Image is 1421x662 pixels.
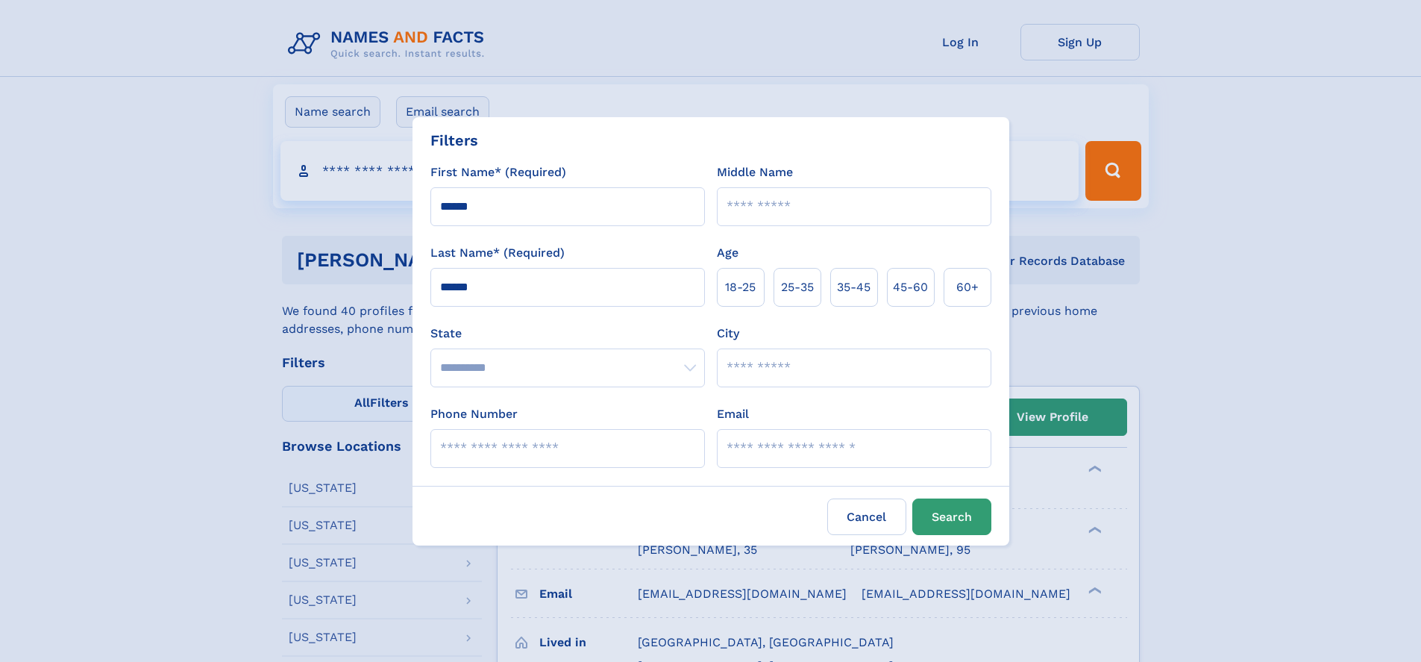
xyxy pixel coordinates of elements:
label: Age [717,244,738,262]
label: First Name* (Required) [430,163,566,181]
label: State [430,325,705,343]
span: 18‑25 [725,278,756,296]
label: Cancel [827,499,906,535]
span: 60+ [956,278,979,296]
label: Middle Name [717,163,793,181]
span: 25‑35 [781,278,814,296]
label: City [717,325,739,343]
label: Phone Number [430,405,518,423]
label: Email [717,405,749,423]
span: 45‑60 [893,278,928,296]
div: Filters [430,129,478,152]
button: Search [912,499,991,535]
label: Last Name* (Required) [430,244,565,262]
span: 35‑45 [837,278,871,296]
